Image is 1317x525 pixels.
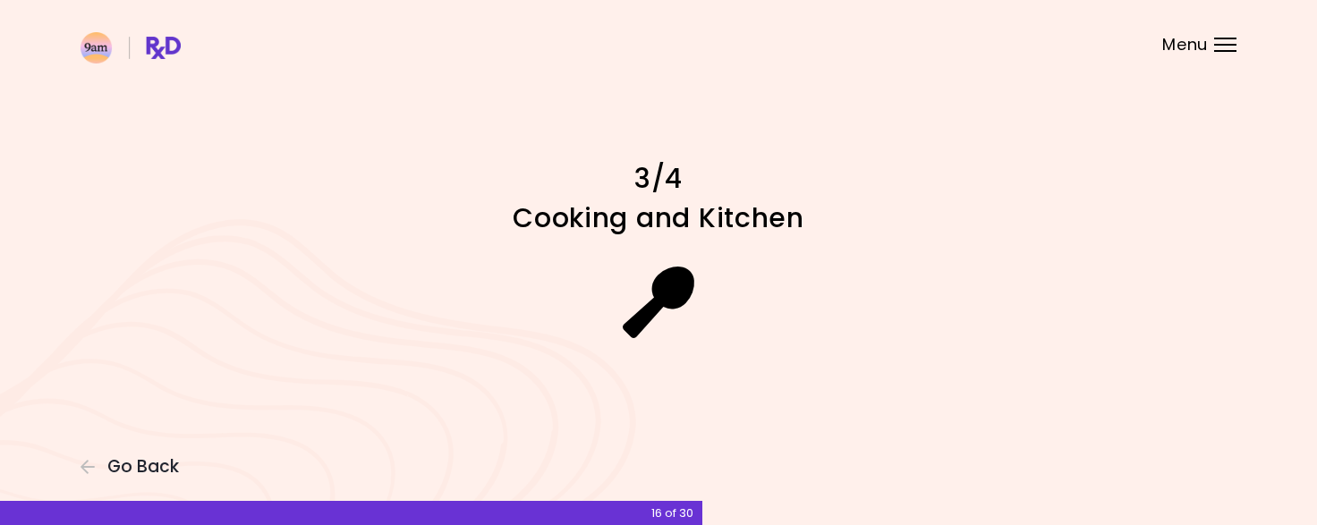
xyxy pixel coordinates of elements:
span: Go Back [107,457,179,477]
h1: 3/4 [345,161,972,196]
h1: Cooking and Kitchen [345,200,972,235]
span: Menu [1162,37,1208,53]
img: RxDiet [81,32,181,64]
button: Go Back [81,457,188,477]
